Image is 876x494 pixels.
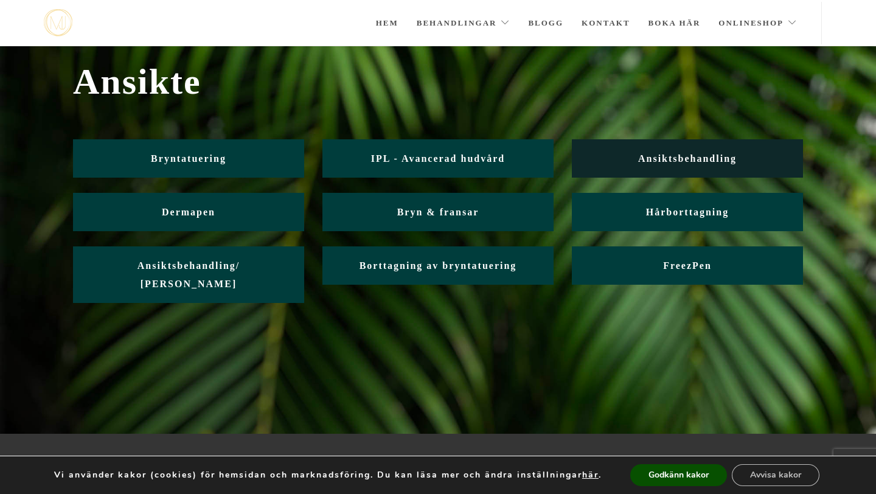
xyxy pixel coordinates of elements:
button: Avvisa kakor [732,464,819,486]
span: FreezPen [663,260,712,271]
a: Kontakt [582,2,630,44]
a: IPL - Avancerad hudvård [322,139,554,178]
span: Bryn & fransar [397,207,479,217]
span: Borttagning av bryntatuering [360,260,517,271]
a: mjstudio mjstudio mjstudio [44,9,72,37]
span: Ansikte [73,61,803,103]
a: Blogg [528,2,563,44]
a: Onlineshop [718,2,797,44]
a: Bryntatuering [73,139,304,178]
a: FreezPen [572,246,803,285]
span: Dermapen [162,207,215,217]
span: IPL - Avancerad hudvård [371,153,505,164]
a: Behandlingar [417,2,510,44]
span: Hårborttagning [646,207,729,217]
span: Ansiktsbehandling [638,153,737,164]
a: Ansiktsbehandling [572,139,803,178]
a: Ansiktsbehandling/ [PERSON_NAME] [73,246,304,303]
span: Bryntatuering [151,153,226,164]
button: här [582,470,599,481]
a: Boka här [648,2,701,44]
p: Vi använder kakor (cookies) för hemsidan och marknadsföring. Du kan läsa mer och ändra inställnin... [54,470,602,481]
a: Bryn & fransar [322,193,554,231]
a: Dermapen [73,193,304,231]
img: mjstudio [44,9,72,37]
button: Godkänn kakor [630,464,727,486]
span: Ansiktsbehandling/ [PERSON_NAME] [137,260,240,289]
a: Hem [376,2,398,44]
a: Borttagning av bryntatuering [322,246,554,285]
a: Hårborttagning [572,193,803,231]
